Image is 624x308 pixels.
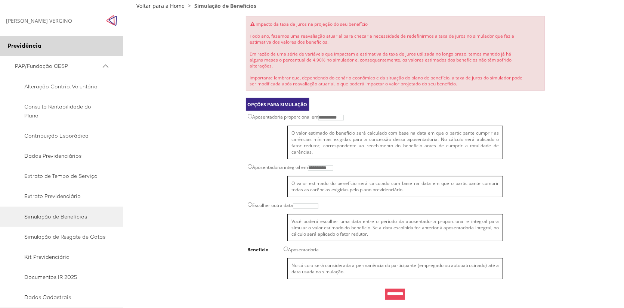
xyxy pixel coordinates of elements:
span: Documentos IR 2025 [15,273,106,282]
td: Benefício [246,243,282,256]
span: Previdência [7,42,41,50]
span: Impacto da taxa de juros na projeção do seu benefício [250,21,368,27]
span: > [186,2,193,9]
span: Extrato Previdenciário [15,192,106,201]
span: Alteração Contrib. Voluntária [15,82,106,91]
td: Escolher outra data [246,199,545,212]
td: Aposentadoria integral em [246,161,545,174]
div: O valor estimado do benefício será calculado com base na data em que o participante cumprir todas... [291,180,499,193]
div: Todo ano, fazemos uma reavaliação atuarial para checar a necessidade de redefinirmos a taxa de ju... [246,16,545,91]
span: Contribuição Esporádica [15,131,106,140]
span: Simulação de Benefícios [194,2,256,9]
span: PAP/Fundação CESP [15,62,101,71]
div: [PERSON_NAME] VERGINO [6,17,72,24]
a: Voltar para a Home [136,2,185,9]
section: FunCESP - Novo Simulador de benefícios [173,16,617,304]
span: Simulação de Resgate de Cotas [15,232,106,241]
span: Click to close side navigation. [106,15,117,26]
div: Você poderá escolher uma data entre o período da aposentadoria proporcional e integral para simul... [291,218,499,237]
td: Aposentadoria proporcional em [246,111,545,124]
div: No cálculo será considerada a permanência do participante (empregado ou autopatrocinado) até a da... [291,262,499,275]
span: Dados Cadastrais [15,293,106,302]
div: OPÇÕES PARA SIMULAÇÃO [246,98,309,111]
td: Aposentadoria [282,243,545,256]
span: Simulação de Benefícios [15,212,106,221]
span: Dados Previdenciários [15,151,106,160]
span: Kit Previdenciário [15,252,106,261]
span: Extrato de Tempo de Serviço [15,172,106,180]
span: Consulta Rentabilidade do Plano [15,102,106,120]
img: Fechar menu [106,15,117,26]
div: O valor estimado do benefício será calculado com base na data em que o participante cumprir as ca... [291,130,499,155]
